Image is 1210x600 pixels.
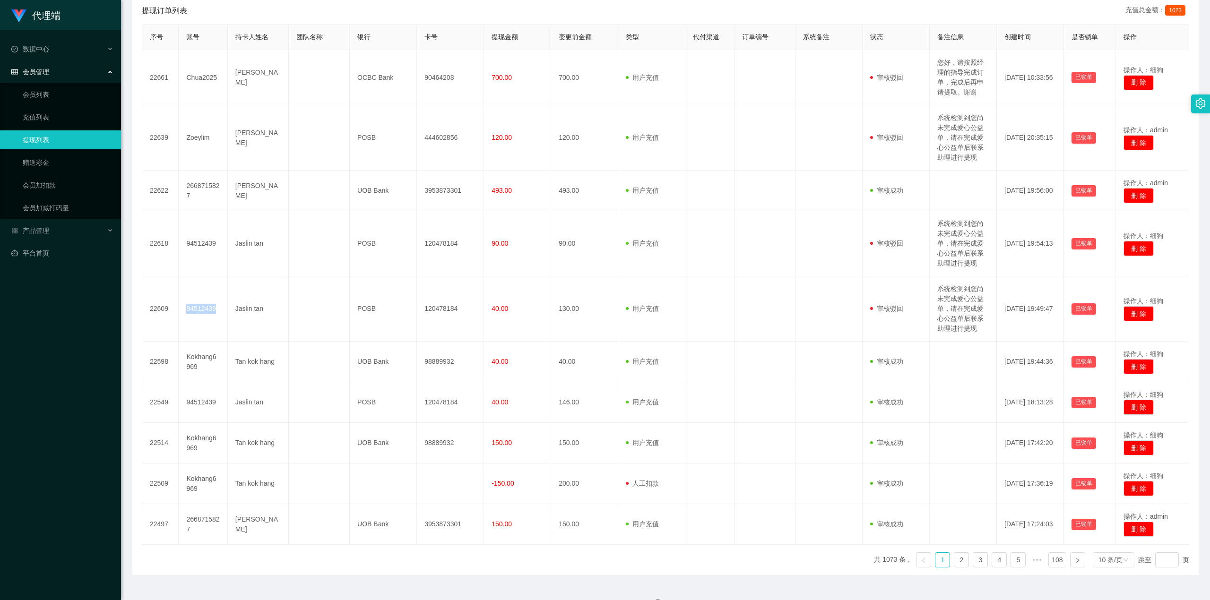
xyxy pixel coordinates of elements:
a: 会员加减打码量 [23,198,113,217]
td: [DATE] 20:35:15 [997,105,1064,171]
div: 跳至 页 [1138,552,1189,567]
td: Kokhang6969 [179,423,227,463]
button: 已锁单 [1072,238,1096,249]
span: 审核驳回 [870,240,903,247]
span: 操作人：细狗 [1124,297,1163,305]
td: Jaslin tan [228,276,289,342]
span: 操作人：admin [1124,179,1168,187]
td: 700.00 [551,50,618,105]
td: [DATE] 17:24:03 [997,504,1064,545]
button: 删 除 [1124,306,1154,321]
button: 删 除 [1124,440,1154,455]
button: 已锁单 [1072,478,1096,489]
td: 22618 [142,211,179,276]
span: 操作人：admin [1124,513,1168,520]
td: POSB [350,276,417,342]
span: 审核驳回 [870,134,903,141]
td: 200.00 [551,463,618,504]
td: [DATE] 10:33:56 [997,50,1064,105]
span: 1023 [1165,5,1185,16]
td: 444602856 [417,105,484,171]
span: 用户充值 [626,187,659,194]
li: 向后 5 页 [1029,552,1045,567]
td: Jaslin tan [228,382,289,423]
span: 人工扣款 [626,480,659,487]
td: 22509 [142,463,179,504]
td: 22497 [142,504,179,545]
span: 审核成功 [870,439,903,446]
span: 状态 [870,33,883,41]
li: 5 [1011,552,1026,567]
td: [PERSON_NAME] [228,50,289,105]
td: 您好，请按照经理的指导完成订单，完成后再申请提取。谢谢 [930,50,997,105]
span: 审核成功 [870,187,903,194]
a: 2 [954,553,968,567]
span: 40.00 [492,398,508,406]
button: 删 除 [1124,522,1154,537]
a: 赠送彩金 [23,153,113,172]
span: 用户充值 [626,240,659,247]
td: Zoeylim [179,105,227,171]
button: 已锁单 [1072,519,1096,530]
span: 操作人：细狗 [1124,472,1163,480]
span: 120.00 [492,134,512,141]
td: 3953873301 [417,171,484,211]
td: 150.00 [551,423,618,463]
i: 图标: check-circle-o [11,46,18,52]
span: -150.00 [492,480,514,487]
td: Tan kok hang [228,342,289,382]
span: 操作 [1124,33,1137,41]
span: 493.00 [492,187,512,194]
td: Kokhang6969 [179,342,227,382]
td: 40.00 [551,342,618,382]
button: 删 除 [1124,135,1154,150]
span: 数据中心 [11,45,49,53]
a: 充值列表 [23,108,113,127]
span: 提现订单列表 [142,5,187,17]
span: 操作人：细狗 [1124,431,1163,439]
span: 会员管理 [11,68,49,76]
span: 40.00 [492,358,508,365]
span: 团队名称 [296,33,323,41]
td: [DATE] 17:42:20 [997,423,1064,463]
span: 产品管理 [11,227,49,234]
a: 108 [1049,553,1065,567]
button: 删 除 [1124,481,1154,496]
span: 持卡人姓名 [235,33,268,41]
li: 共 1073 条， [874,552,912,567]
span: 审核成功 [870,398,903,406]
button: 删 除 [1124,359,1154,374]
button: 已锁单 [1072,397,1096,408]
a: 图标: dashboard平台首页 [11,244,113,263]
td: 22549 [142,382,179,423]
a: 4 [992,553,1006,567]
i: 图标: down [1123,557,1129,564]
span: 序号 [150,33,163,41]
span: 150.00 [492,439,512,446]
span: 类型 [626,33,639,41]
td: 120478184 [417,382,484,423]
td: 3953873301 [417,504,484,545]
td: 120478184 [417,276,484,342]
span: 银行 [357,33,371,41]
span: 提现金额 [492,33,518,41]
td: 22661 [142,50,179,105]
td: [DATE] 17:36:19 [997,463,1064,504]
td: 2668715827 [179,171,227,211]
td: [DATE] 19:49:47 [997,276,1064,342]
button: 删 除 [1124,241,1154,256]
td: 98889932 [417,342,484,382]
td: Tan kok hang [228,423,289,463]
td: 98889932 [417,423,484,463]
span: 用户充值 [626,520,659,528]
button: 删 除 [1124,75,1154,90]
td: [DATE] 18:13:28 [997,382,1064,423]
td: 94512439 [179,382,227,423]
td: 22622 [142,171,179,211]
span: 系统备注 [803,33,830,41]
td: 90.00 [551,211,618,276]
a: 提现列表 [23,130,113,149]
span: 操作人：细狗 [1124,350,1163,358]
span: 用户充值 [626,74,659,81]
h1: 代理端 [32,0,60,31]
